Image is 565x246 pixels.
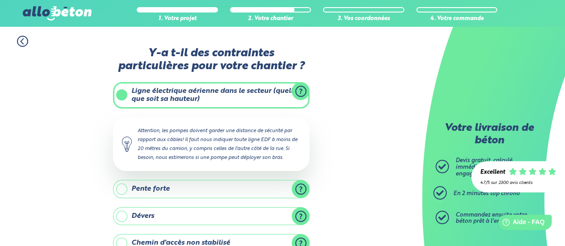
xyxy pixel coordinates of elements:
[323,16,404,22] div: 3. Vos coordonnées
[456,212,527,225] span: Commandez ensuite votre béton prêt à l'emploi
[456,158,520,176] span: Devis gratuit, calculé immédiatement et sans engagement
[453,191,520,196] span: En 2 minutes top chrono
[230,16,311,22] div: 2. Votre chantier
[480,169,505,176] div: Excellent
[23,6,92,21] img: allobéton
[113,47,310,73] label: Y-a t-il des contraintes particulières pour votre chantier ?
[438,122,540,147] p: Votre livraison de béton
[485,211,555,236] iframe: Help widget launcher
[113,180,310,198] label: Pente forte
[113,117,310,171] div: Attention, les pompes doivent garder une distance de sécurité par rapport aux câbles! Il faut nou...
[113,207,310,225] label: Dévers
[137,16,218,22] div: 1. Votre projet
[416,16,498,22] div: 4. Votre commande
[480,180,556,185] div: 4.7/5 sur 2300 avis clients
[113,82,310,108] label: Ligne électrique aérienne dans le secteur (quelle que soit sa hauteur)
